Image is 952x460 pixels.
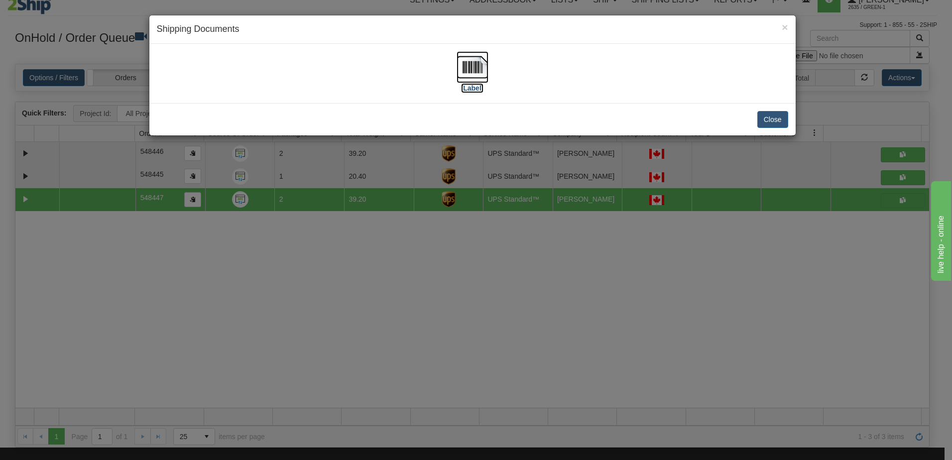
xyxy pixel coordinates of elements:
[929,179,951,281] iframe: chat widget
[461,83,484,93] label: [Label]
[782,22,788,32] button: Close
[457,62,488,92] a: [Label]
[157,23,788,36] h4: Shipping Documents
[7,6,92,18] div: live help - online
[782,21,788,33] span: ×
[457,51,488,83] img: barcode.jpg
[757,111,788,128] button: Close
